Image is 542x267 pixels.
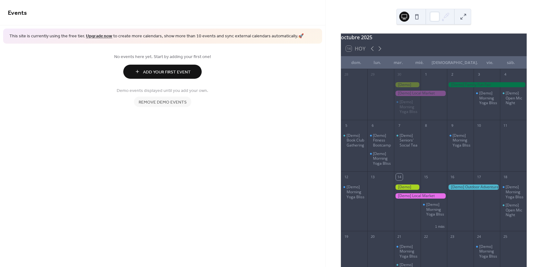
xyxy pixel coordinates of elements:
div: 9 [449,122,456,129]
span: Add Your First Event [143,69,191,75]
div: [Demo] Morning Yoga Bliss [394,99,421,114]
div: [Demo] Local Market [394,193,447,199]
div: mié. [409,56,430,69]
div: lun. [367,56,388,69]
div: 11 [502,122,509,129]
div: 2 [449,71,456,78]
div: [Demo] Morning Yoga Bliss [426,202,445,217]
div: 10 [476,122,482,129]
div: 28 [343,71,350,78]
div: [Demo] Open Mic Night [506,91,524,105]
div: [Demo] Gardening Workshop [394,184,421,190]
span: Remove demo events [139,99,187,105]
a: Upgrade now [86,32,112,40]
div: 3 [476,71,482,78]
div: [Demo] Fitness Bootcamp [373,133,391,148]
div: [Demo] Morning Yoga Bliss [479,91,498,105]
div: [Demo] Morning Yoga Bliss [447,133,474,148]
div: 19 [343,233,350,240]
div: [Demo] Open Mic Night [500,203,527,217]
div: 30 [396,71,403,78]
div: [Demo] Family Fun Fair [447,82,527,88]
div: [Demo] Open Mic Night [500,91,527,105]
div: [Demo] Morning Yoga Bliss [500,184,527,199]
div: [Demo] Morning Yoga Bliss [373,151,391,166]
div: 16 [449,174,456,180]
div: 7 [396,122,403,129]
div: mar. [388,56,409,69]
button: 1 más [433,223,447,229]
div: [Demo] Morning Yoga Bliss [400,99,418,114]
a: Add Your First Event [8,65,317,79]
div: 4 [502,71,509,78]
div: [Demo] Book Club Gathering [347,133,365,148]
div: 14 [396,174,403,180]
span: This site is currently using the free tier. to create more calendars, show more than 10 events an... [9,33,304,40]
div: vie. [480,56,501,69]
div: 15 [422,174,429,180]
div: [Demo] Morning Yoga Bliss [479,244,498,259]
div: [Demo] Seniors' Social Tea [394,133,421,148]
span: Events [8,7,27,19]
button: Remove demo events [134,97,191,107]
div: [Demo] Morning Yoga Bliss [367,151,394,166]
div: [Demo] Fitness Bootcamp [367,133,394,148]
div: 6 [369,122,376,129]
div: [Demo] Morning Yoga Bliss [506,184,524,199]
span: Demo events displayed until you add your own. [117,87,208,94]
div: sáb. [501,56,522,69]
div: 17 [476,174,482,180]
div: [Demo] Morning Yoga Bliss [400,244,418,259]
div: [Demo] Morning Yoga Bliss [341,184,368,199]
div: 8 [422,122,429,129]
div: [Demo] Morning Yoga Bliss [394,244,421,259]
div: 13 [369,174,376,180]
div: octubre 2025 [341,34,527,41]
span: No events here yet. Start by adding your first one! [8,53,317,60]
button: Add Your First Event [123,65,202,79]
div: 22 [422,233,429,240]
div: dom. [346,56,367,69]
div: 5 [343,122,350,129]
div: [Demo] Outdoor Adventure Day [447,184,500,190]
div: [Demo] Morning Yoga Bliss [474,244,500,259]
div: 12 [343,174,350,180]
div: 24 [476,233,482,240]
div: 29 [369,71,376,78]
div: 18 [502,174,509,180]
div: 23 [449,233,456,240]
div: [Demo] Morning Yoga Bliss [347,184,365,199]
div: 20 [369,233,376,240]
div: [Demo] Book Club Gathering [341,133,368,148]
div: 25 [502,233,509,240]
div: [Demo] Local Market [394,91,447,96]
div: 21 [396,233,403,240]
div: [Demo] Seniors' Social Tea [400,133,418,148]
div: [Demo] Morning Yoga Bliss [453,133,471,148]
div: [Demo] Morning Yoga Bliss [421,202,447,217]
div: [Demo] Morning Yoga Bliss [474,91,500,105]
div: [DEMOGRAPHIC_DATA]. [430,56,480,69]
div: 1 [422,71,429,78]
div: [Demo] Gardening Workshop [394,82,421,88]
div: [Demo] Open Mic Night [506,203,524,217]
